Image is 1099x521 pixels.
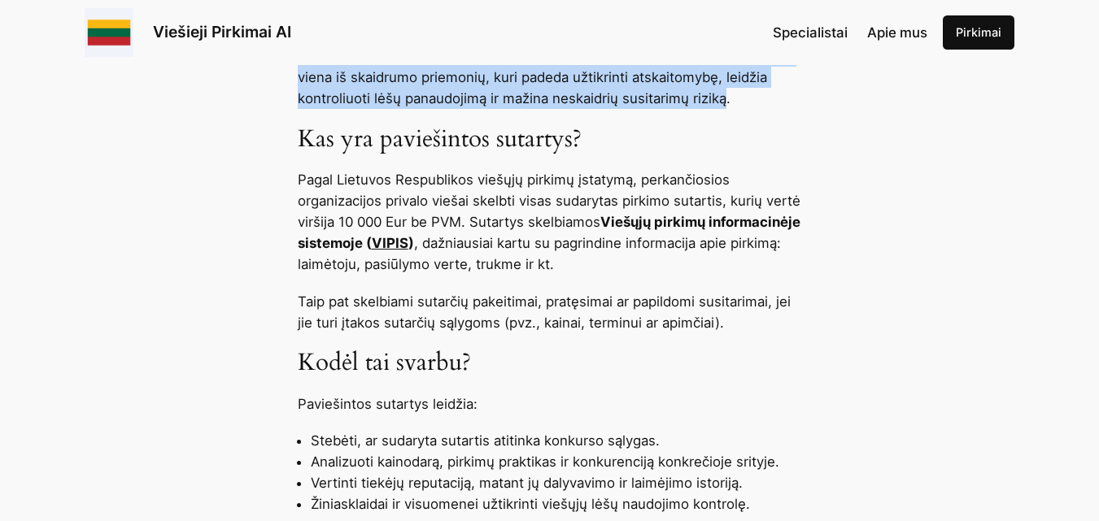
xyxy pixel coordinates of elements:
p: Pagal Lietuvos Respublikos viešųjų pirkimų įstatymą, perkančiosios organizacijos privalo viešai s... [298,169,802,275]
span: Specialistai [773,24,848,41]
li: Vertinti tiekėjų reputaciją, matant jų dalyvavimo ir laimėjimo istoriją. [311,472,802,493]
h3: Kas yra paviešintos sutartys? [298,125,802,154]
img: Viešieji pirkimai logo [85,8,133,57]
p: Paviešintos viešųjų pirkimų sutartys – tai viešai prieinami dokumentai, kuriuos perkančiosios org... [298,24,802,109]
p: Paviešintos sutartys leidžia: [298,393,802,415]
p: Taip pat skelbiami sutarčių pakeitimai, pratęsimai ar papildomi susitarimai, jei jie turi įtakos ... [298,291,802,333]
a: Viešieji Pirkimai AI [153,22,291,41]
a: Pirkimai [943,15,1014,50]
a: Apie mus [867,22,927,43]
li: Analizuoti kainodarą, pirkimų praktikas ir konkurenciją konkrečioje srityje. [311,451,802,472]
nav: Navigation [773,22,927,43]
span: Apie mus [867,24,927,41]
a: Specialistai [773,22,848,43]
li: Stebėti, ar sudaryta sutartis atitinka konkurso sąlygas. [311,430,802,451]
li: Žiniasklaidai ir visuomenei užtikrinti viešųjų lėšų naudojimo kontrolę. [311,493,802,514]
h3: Kodėl tai svarbu? [298,349,802,378]
a: VIPIS [372,235,408,251]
